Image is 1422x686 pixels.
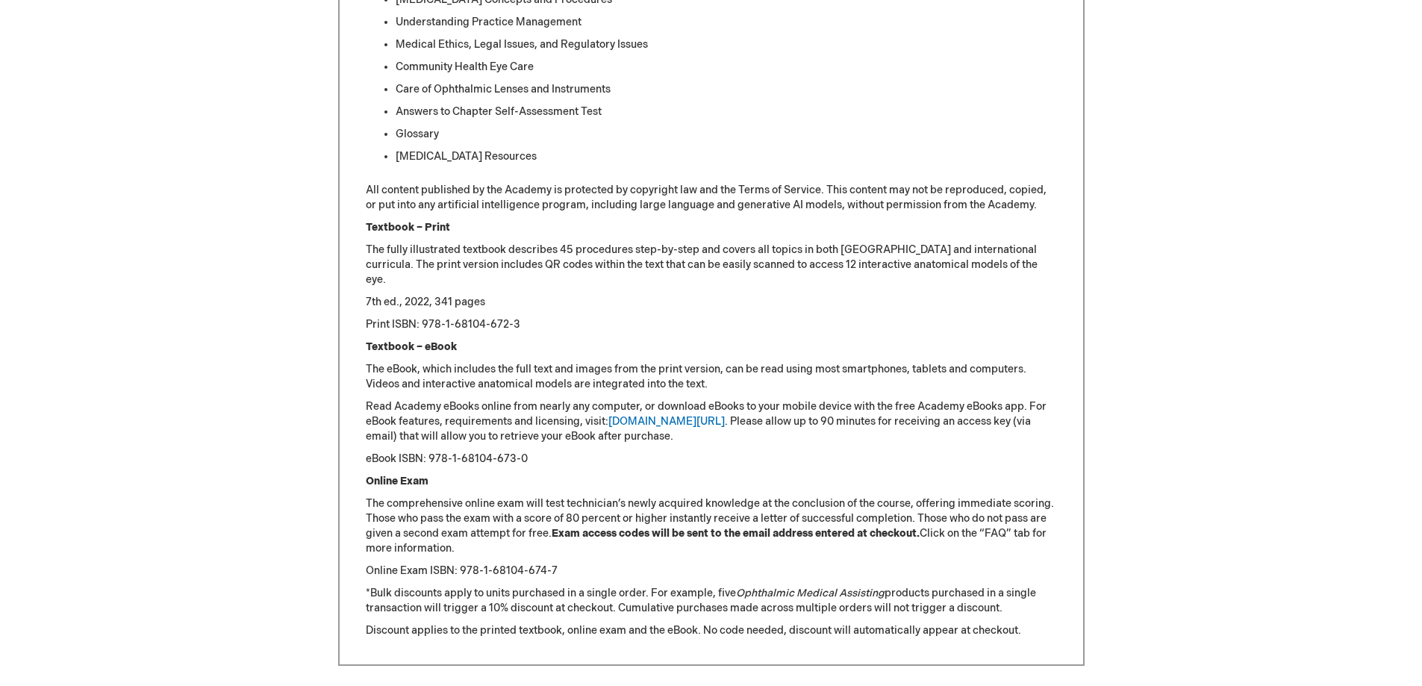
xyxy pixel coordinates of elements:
[366,623,1057,638] p: Discount applies to the printed textbook, online exam and the eBook. No code needed, discount wil...
[366,564,1057,579] p: Online Exam ISBN: 978-1-68104-674-7
[366,586,1057,616] p: *Bulk discounts apply to units purchased in a single order. For example, five products purchased ...
[366,295,1057,310] p: 7th ed., 2022, 341 pages
[396,37,1057,52] li: Medical Ethics, Legal Issues, and Regulatory Issues
[366,475,428,487] strong: Online Exam
[396,82,1057,97] li: Care of Ophthalmic Lenses and Instruments
[736,587,885,599] em: Ophthalmic Medical Assisting
[608,415,725,428] a: [DOMAIN_NAME][URL]
[366,183,1057,213] p: All content published by the Academy is protected by copyright law and the Terms of Service. This...
[396,60,1057,75] li: Community Health Eye Care
[366,496,1057,556] p: The comprehensive online exam will test technician’s newly acquired knowledge at the conclusion o...
[552,527,920,540] strong: Exam access codes will be sent to the email address entered at checkout.
[366,243,1057,287] p: The fully illustrated textbook describes 45 procedures step-by-step and covers all topics in both...
[396,149,1057,164] li: [MEDICAL_DATA] Resources
[366,362,1057,392] p: The eBook, which includes the full text and images from the print version, can be read using most...
[396,127,1057,142] li: Glossary
[366,399,1057,444] p: Read Academy eBooks online from nearly any computer, or download eBooks to your mobile device wit...
[366,340,457,353] strong: Textbook – eBook
[396,105,1057,119] li: Answers to Chapter Self-Assessment Test
[366,317,1057,332] p: Print ISBN: 978-1-68104-672-3
[366,221,450,234] strong: Textbook – Print
[396,15,1057,30] li: Understanding Practice Management
[366,452,1057,467] p: eBook ISBN: 978-1-68104-673-0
